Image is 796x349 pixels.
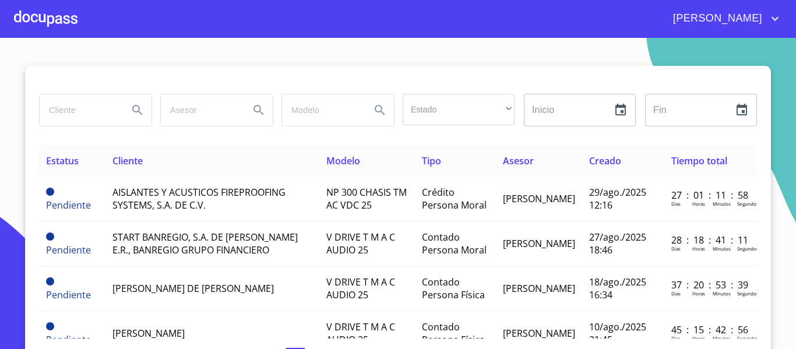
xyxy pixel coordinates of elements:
input: search [282,94,361,126]
p: Minutos [713,245,731,252]
span: [PERSON_NAME] [503,192,575,205]
span: Contado Persona Moral [422,231,487,256]
p: Horas [692,245,705,252]
span: START BANREGIO, S.A. DE [PERSON_NAME] E.R., BANREGIO GRUPO FINANCIERO [112,231,298,256]
p: 37 : 20 : 53 : 39 [671,279,750,291]
p: Dias [671,335,681,341]
p: Segundos [737,290,759,297]
span: Asesor [503,154,534,167]
button: Search [245,96,273,124]
span: Pendiente [46,232,54,241]
p: 27 : 01 : 11 : 58 [671,189,750,202]
span: Modelo [326,154,360,167]
p: Segundos [737,335,759,341]
span: [PERSON_NAME] [112,327,185,340]
span: [PERSON_NAME] [664,9,768,28]
p: Segundos [737,200,759,207]
span: [PERSON_NAME] DE [PERSON_NAME] [112,282,274,295]
button: Search [124,96,152,124]
span: Tipo [422,154,441,167]
span: V DRIVE T M A C AUDIO 25 [326,276,395,301]
span: V DRIVE T M A C AUDIO 25 [326,320,395,346]
p: Minutos [713,335,731,341]
span: Contado Persona Física [422,320,485,346]
span: Pendiente [46,288,91,301]
span: Creado [589,154,621,167]
span: [PERSON_NAME] [503,282,575,295]
span: Estatus [46,154,79,167]
span: [PERSON_NAME] [503,237,575,250]
p: Dias [671,200,681,207]
span: Pendiente [46,244,91,256]
span: 18/ago./2025 16:34 [589,276,646,301]
span: [PERSON_NAME] [503,327,575,340]
span: Cliente [112,154,143,167]
p: Minutos [713,200,731,207]
span: Tiempo total [671,154,727,167]
p: Horas [692,290,705,297]
span: 10/ago./2025 21:45 [589,320,646,346]
input: search [161,94,240,126]
span: NP 300 CHASIS TM AC VDC 25 [326,186,407,211]
p: 45 : 15 : 42 : 56 [671,323,750,336]
input: search [40,94,119,126]
p: Dias [671,245,681,252]
span: Pendiente [46,322,54,330]
span: 29/ago./2025 12:16 [589,186,646,211]
span: 27/ago./2025 18:46 [589,231,646,256]
button: account of current user [664,9,782,28]
span: Pendiente [46,333,91,346]
div: ​ [403,94,515,125]
span: Pendiente [46,199,91,211]
span: Contado Persona Física [422,276,485,301]
p: Horas [692,335,705,341]
p: Minutos [713,290,731,297]
p: Dias [671,290,681,297]
p: 28 : 18 : 41 : 11 [671,234,750,246]
p: Segundos [737,245,759,252]
p: Horas [692,200,705,207]
span: AISLANTES Y ACUSTICOS FIREPROOFING SYSTEMS, S.A. DE C.V. [112,186,286,211]
span: Crédito Persona Moral [422,186,487,211]
span: V DRIVE T M A C AUDIO 25 [326,231,395,256]
button: Search [366,96,394,124]
span: Pendiente [46,188,54,196]
span: Pendiente [46,277,54,285]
